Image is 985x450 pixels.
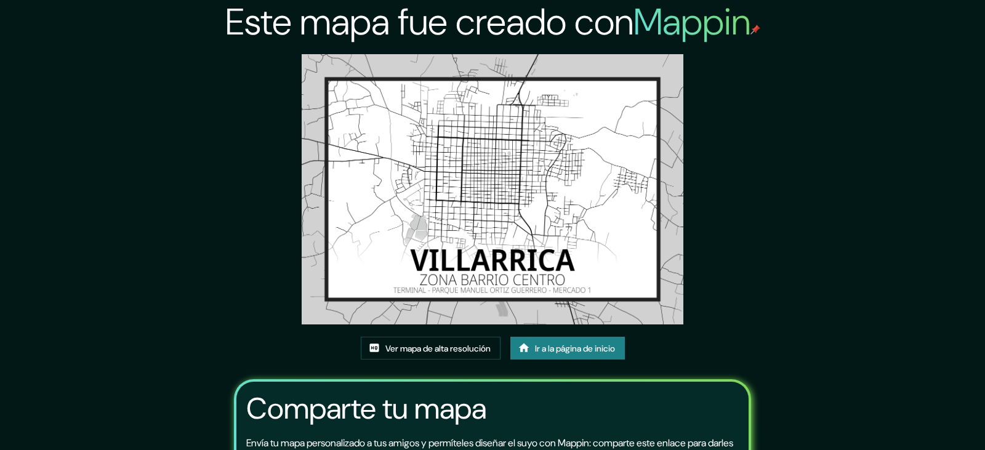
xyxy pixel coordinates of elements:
[535,343,615,354] font: Ir a la página de inicio
[246,389,486,428] font: Comparte tu mapa
[385,343,491,354] font: Ver mapa de alta resolución
[510,337,625,360] a: Ir a la página de inicio
[750,25,760,34] img: pin de mapeo
[302,54,683,324] img: created-map
[361,337,501,360] a: Ver mapa de alta resolución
